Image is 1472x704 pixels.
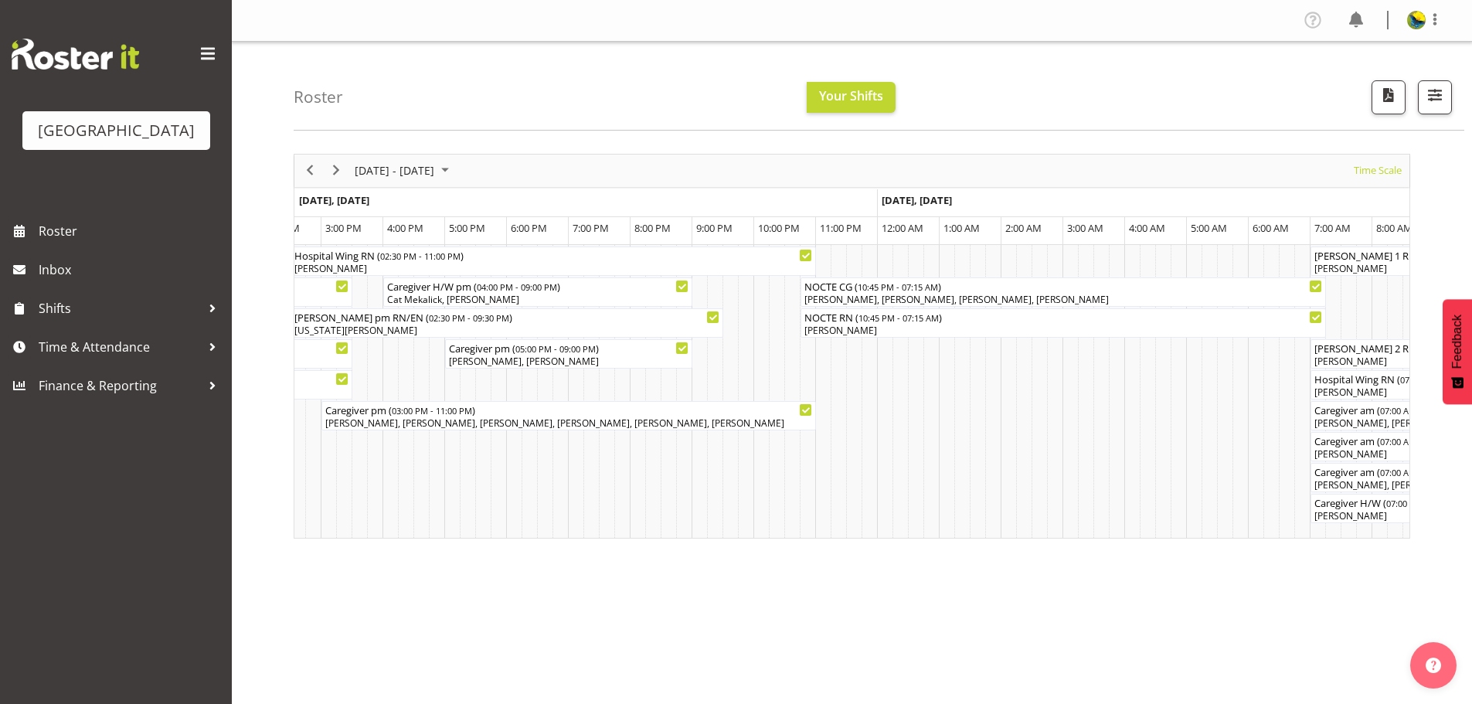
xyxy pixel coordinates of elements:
[449,221,485,235] span: 5:00 PM
[758,221,800,235] span: 10:00 PM
[297,155,323,187] div: previous period
[39,335,201,359] span: Time & Attendance
[392,404,472,417] span: 03:00 PM - 11:00 PM
[294,154,1410,539] div: Timeline Week of October 27, 2025
[1351,161,1405,180] button: Time Scale
[349,155,458,187] div: Oct 27 - Nov 02, 2025
[573,221,609,235] span: 7:00 PM
[515,342,596,355] span: 05:00 PM - 09:00 PM
[291,308,723,338] div: Ressie pm RN/EN Begin From Wednesday, October 29, 2025 at 2:30:00 PM GMT+13:00 Ends At Wednesday,...
[804,309,1322,325] div: NOCTE RN ( )
[326,161,347,180] button: Next
[1067,221,1103,235] span: 3:00 AM
[294,262,812,276] div: [PERSON_NAME]
[445,339,692,369] div: Caregiver pm Begin From Wednesday, October 29, 2025 at 5:00:00 PM GMT+13:00 Ends At Wednesday, Oc...
[299,193,369,207] span: [DATE], [DATE]
[294,88,343,106] h4: Roster
[1253,221,1289,235] span: 6:00 AM
[38,119,195,142] div: [GEOGRAPHIC_DATA]
[353,161,436,180] span: [DATE] - [DATE]
[1380,435,1460,447] span: 07:00 AM - 02:30 PM
[39,297,201,320] span: Shifts
[511,221,547,235] span: 6:00 PM
[1426,658,1441,673] img: help-xxl-2.png
[804,324,1322,338] div: [PERSON_NAME]
[858,311,939,324] span: 10:45 PM - 07:15 AM
[801,277,1326,307] div: NOCTE CG Begin From Wednesday, October 29, 2025 at 10:45:00 PM GMT+13:00 Ends At Thursday, Octobe...
[804,278,1322,294] div: NOCTE CG ( )
[300,161,321,180] button: Previous
[858,281,938,293] span: 10:45 PM - 07:15 AM
[383,277,692,307] div: Caregiver H/W pm Begin From Wednesday, October 29, 2025 at 4:00:00 PM GMT+13:00 Ends At Wednesday...
[696,221,733,235] span: 9:00 PM
[325,402,812,417] div: Caregiver pm ( )
[39,258,224,281] span: Inbox
[325,221,362,235] span: 3:00 PM
[634,221,671,235] span: 8:00 PM
[449,340,688,355] div: Caregiver pm ( )
[1191,221,1227,235] span: 5:00 AM
[39,219,224,243] span: Roster
[1314,221,1351,235] span: 7:00 AM
[12,39,139,70] img: Rosterit website logo
[291,247,816,276] div: Hospital Wing RN Begin From Wednesday, October 29, 2025 at 2:30:00 PM GMT+13:00 Ends At Wednesday...
[820,221,862,235] span: 11:00 PM
[1450,315,1464,369] span: Feedback
[882,221,923,235] span: 12:00 AM
[294,324,719,338] div: [US_STATE][PERSON_NAME]
[1418,80,1452,114] button: Filter Shifts
[352,161,456,180] button: October 2025
[1376,221,1413,235] span: 8:00 AM
[380,250,461,262] span: 02:30 PM - 11:00 PM
[1352,161,1403,180] span: Time Scale
[449,355,688,369] div: [PERSON_NAME], [PERSON_NAME]
[882,193,952,207] span: [DATE], [DATE]
[387,278,688,294] div: Caregiver H/W pm ( )
[1129,221,1165,235] span: 4:00 AM
[1372,80,1406,114] button: Download a PDF of the roster according to the set date range.
[294,247,812,263] div: Hospital Wing RN ( )
[943,221,980,235] span: 1:00 AM
[807,82,896,113] button: Your Shifts
[39,374,201,397] span: Finance & Reporting
[387,221,423,235] span: 4:00 PM
[1380,404,1460,417] span: 07:00 AM - 03:30 PM
[1380,466,1460,478] span: 07:00 AM - 01:00 PM
[801,308,1326,338] div: NOCTE RN Begin From Wednesday, October 29, 2025 at 10:45:00 PM GMT+13:00 Ends At Thursday, Octobe...
[819,87,883,104] span: Your Shifts
[325,417,812,430] div: [PERSON_NAME], [PERSON_NAME], [PERSON_NAME], [PERSON_NAME], [PERSON_NAME], [PERSON_NAME]
[1443,299,1472,404] button: Feedback - Show survey
[429,311,509,324] span: 02:30 PM - 09:30 PM
[387,293,688,307] div: Cat Mekalick, [PERSON_NAME]
[1005,221,1042,235] span: 2:00 AM
[294,309,719,325] div: [PERSON_NAME] pm RN/EN ( )
[804,293,1322,307] div: [PERSON_NAME], [PERSON_NAME], [PERSON_NAME], [PERSON_NAME]
[477,281,557,293] span: 04:00 PM - 09:00 PM
[1407,11,1426,29] img: gemma-hall22491374b5f274993ff8414464fec47f.png
[1386,497,1467,509] span: 07:00 AM - 10:00 AM
[321,401,816,430] div: Caregiver pm Begin From Wednesday, October 29, 2025 at 3:00:00 PM GMT+13:00 Ends At Wednesday, Oc...
[323,155,349,187] div: next period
